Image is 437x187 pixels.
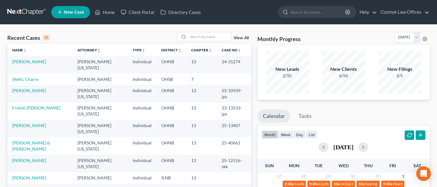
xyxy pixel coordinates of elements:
i: unfold_more [238,49,241,52]
button: day [293,130,306,139]
span: Confirmation Hearing for [PERSON_NAME] [319,182,389,186]
span: 2:30p [285,182,294,186]
a: Shells, Charre [12,77,38,82]
span: 30 [349,173,356,180]
div: 2/5 [378,73,421,79]
i: unfold_more [208,49,212,52]
span: Confirmation Hearing for [PERSON_NAME] [295,182,364,186]
td: OHNB [156,56,186,73]
a: [PERSON_NAME] [12,158,46,163]
td: 7 [186,74,217,85]
input: Search by name... [188,32,231,41]
a: Chapterunfold_more [191,48,212,52]
td: [PERSON_NAME] [73,172,128,183]
td: Individual [128,155,156,172]
span: 29 [325,173,331,180]
td: [PERSON_NAME] [73,74,128,85]
div: New Leads [266,66,309,73]
button: list [306,130,317,139]
td: [PERSON_NAME][US_STATE] [73,137,128,154]
a: [PERSON_NAME] & [PERSON_NAME] [12,140,50,151]
h2: [DATE] [333,144,353,150]
span: Tue [315,163,323,168]
td: [PERSON_NAME][US_STATE] [73,85,128,102]
i: unfold_more [178,49,181,52]
td: [PERSON_NAME][US_STATE] [73,120,128,137]
td: Individual [128,172,156,183]
a: Typeunfold_more [133,48,145,52]
td: Individual [128,120,156,137]
td: 13 [186,155,217,172]
span: hearing for [PERSON_NAME] [365,182,412,186]
td: ILNB [156,172,186,183]
span: 10a [358,182,364,186]
td: 25-40661 [217,137,251,154]
a: Client Portal [118,7,157,18]
a: View All [234,36,249,40]
span: 341(a) meeting for [PERSON_NAME] [PERSON_NAME] [340,182,428,186]
span: 28 [300,173,306,180]
td: [PERSON_NAME][US_STATE] [73,102,128,120]
div: 6/50 [322,73,365,79]
span: 10a [334,182,340,186]
div: Recent Cases [7,34,50,41]
div: 15 [43,35,50,40]
td: 13 [186,137,217,154]
div: 2/10 [266,73,309,79]
td: Individual [128,102,156,120]
a: Friend, [PERSON_NAME] [12,105,60,110]
td: [PERSON_NAME][US_STATE] [73,56,128,73]
span: New Case [64,10,84,15]
td: 25-13407 [217,120,251,137]
td: 13 [186,120,217,137]
span: Fri [389,163,396,168]
i: unfold_more [142,49,145,52]
a: Cozmyk Law Offices [378,7,429,18]
td: OHNB [156,155,186,172]
a: [PERSON_NAME] [12,59,46,64]
td: 13 [186,56,217,73]
td: 13 [186,85,217,102]
td: 13 [186,102,217,120]
td: [PERSON_NAME][US_STATE] [73,155,128,172]
i: unfold_more [23,49,27,52]
td: 25-10939-jps [217,85,251,102]
td: OHNB [156,137,186,154]
a: Home [92,7,118,18]
td: OHNB [156,85,186,102]
span: 9:30a [309,182,318,186]
td: 13 [186,172,217,183]
span: Mon [289,163,299,168]
span: Wed [338,163,349,168]
span: 31 [374,173,380,180]
a: Calendar [257,109,290,123]
a: Directory Cases [157,7,204,18]
td: 23-13533-jps [217,102,251,120]
a: Nameunfold_more [12,48,27,52]
td: OHNB [156,120,186,137]
div: New Filings [378,66,421,73]
i: unfold_more [97,49,101,52]
div: Open Intercom Messenger [416,166,431,181]
span: 9:30a [383,182,392,186]
td: Individual [128,74,156,85]
a: Help [356,7,377,18]
div: New Clients [322,66,365,73]
td: Individual [128,56,156,73]
button: week [278,130,293,139]
td: 24-31274 [217,56,251,73]
span: 27 [276,173,282,180]
td: OHNB [156,102,186,120]
td: OHSB [156,74,186,85]
a: [PERSON_NAME] [12,175,46,180]
input: Search by name... [290,6,346,18]
a: Districtunfold_more [161,48,181,52]
span: Sun [265,163,274,168]
a: Tasks [293,109,317,123]
a: [PERSON_NAME] [12,123,46,128]
a: Case Nounfold_more [222,48,241,52]
td: Individual [128,85,156,102]
span: Thu [364,163,373,168]
h3: Monthly Progress [257,35,301,43]
a: [PERSON_NAME] [12,88,46,93]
